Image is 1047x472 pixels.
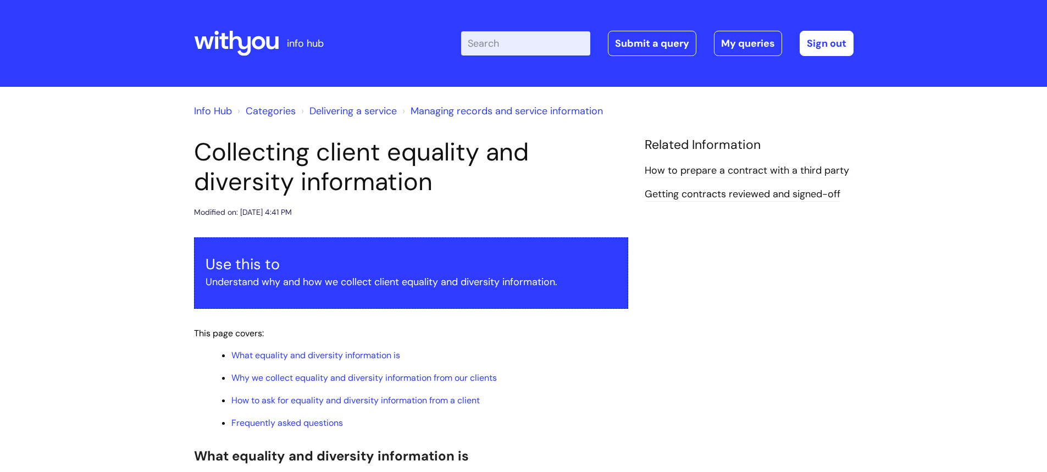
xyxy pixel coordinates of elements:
[194,104,232,118] a: Info Hub
[194,206,292,219] div: Modified on: [DATE] 4:41 PM
[461,31,590,55] input: Search
[645,137,854,153] h4: Related Information
[194,327,264,339] span: This page covers:
[194,137,628,197] h1: Collecting client equality and diversity information
[231,349,400,361] a: What equality and diversity information is
[461,31,854,56] div: | -
[206,256,617,273] h3: Use this to
[645,187,840,202] a: Getting contracts reviewed and signed-off
[298,102,397,120] li: Delivering a service
[714,31,782,56] a: My queries
[206,273,617,291] p: Understand why and how we collect client equality and diversity information.
[231,395,480,406] a: How to ask for equality and diversity information from a client
[608,31,696,56] a: Submit a query
[246,104,296,118] a: Categories
[309,104,397,118] a: Delivering a service
[194,447,469,464] span: What equality and diversity information is
[235,102,296,120] li: Solution home
[800,31,854,56] a: Sign out
[400,102,603,120] li: Managing records and service information
[231,417,343,429] a: Frequently asked questions
[645,164,849,178] a: How to prepare a contract with a third party
[287,35,324,52] p: info hub
[231,372,497,384] a: Why we collect equality and diversity information from our clients
[411,104,603,118] a: Managing records and service information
